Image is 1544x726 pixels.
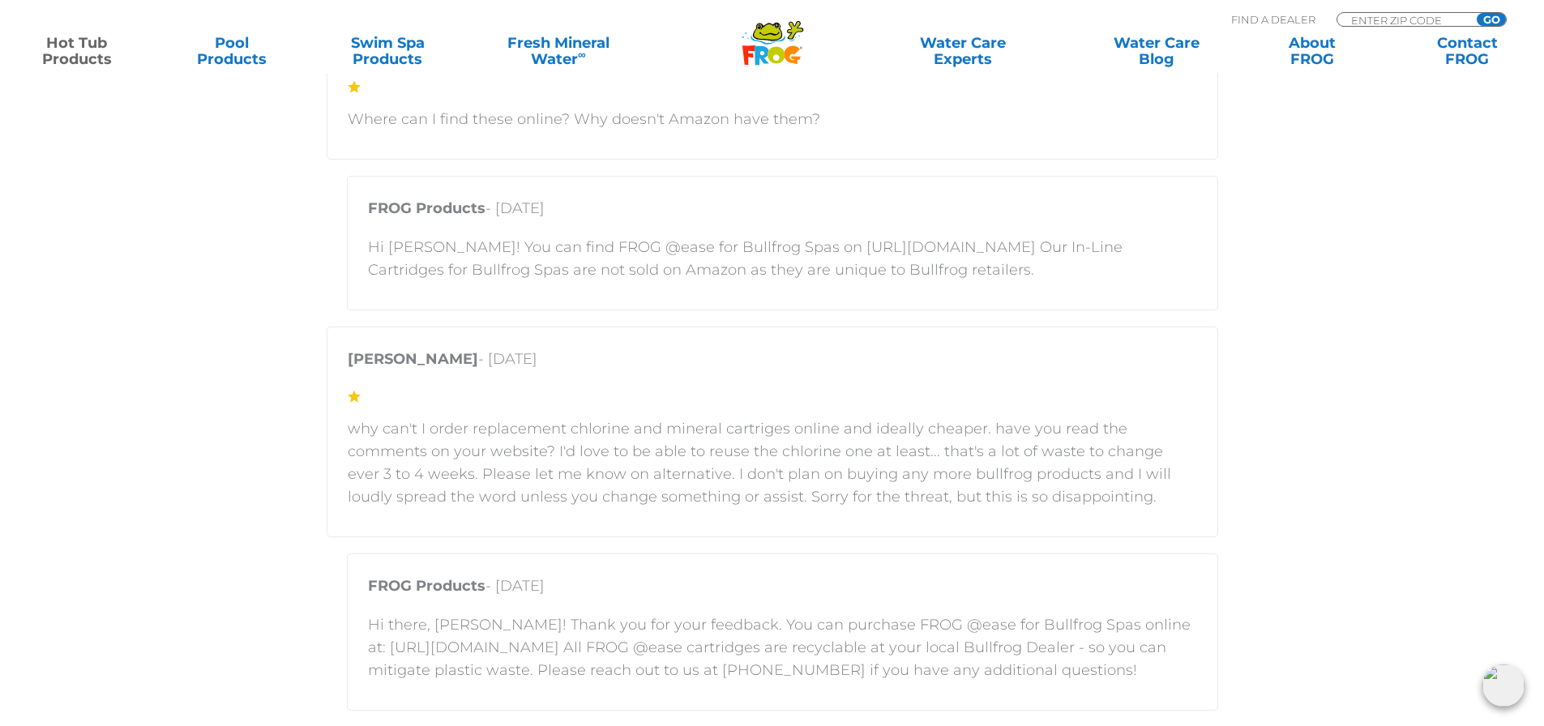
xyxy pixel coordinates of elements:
[348,108,1197,130] p: Where can I find these online? Why doesn't Amazon have them?
[1482,664,1525,707] img: openIcon
[1231,12,1315,27] p: Find A Dealer
[1477,13,1506,26] input: GO
[348,417,1197,508] p: why can't I order replacement chlorine and mineral cartriges online and ideally cheaper. have you...
[1349,13,1459,27] input: Zip Code Form
[368,199,485,217] strong: FROG Products
[368,613,1197,681] p: Hi there, [PERSON_NAME]! Thank you for your feedback. You can purchase FROG @ease for Bullfrog Sp...
[865,35,1061,67] a: Water CareExperts
[1251,35,1372,67] a: AboutFROG
[327,35,448,67] a: Swim SpaProducts
[368,574,1197,605] p: - [DATE]
[368,236,1197,281] p: Hi [PERSON_NAME]! You can find FROG @ease for Bullfrog Spas on [URL][DOMAIN_NAME] Our In-Line Car...
[348,348,1197,378] p: - [DATE]
[172,35,293,67] a: PoolProducts
[16,35,137,67] a: Hot TubProducts
[1096,35,1217,67] a: Water CareBlog
[368,197,1197,228] p: - [DATE]
[482,35,634,67] a: Fresh MineralWater∞
[578,48,586,61] sup: ∞
[368,577,485,595] strong: FROG Products
[1407,35,1528,67] a: ContactFROG
[348,350,478,368] strong: [PERSON_NAME]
